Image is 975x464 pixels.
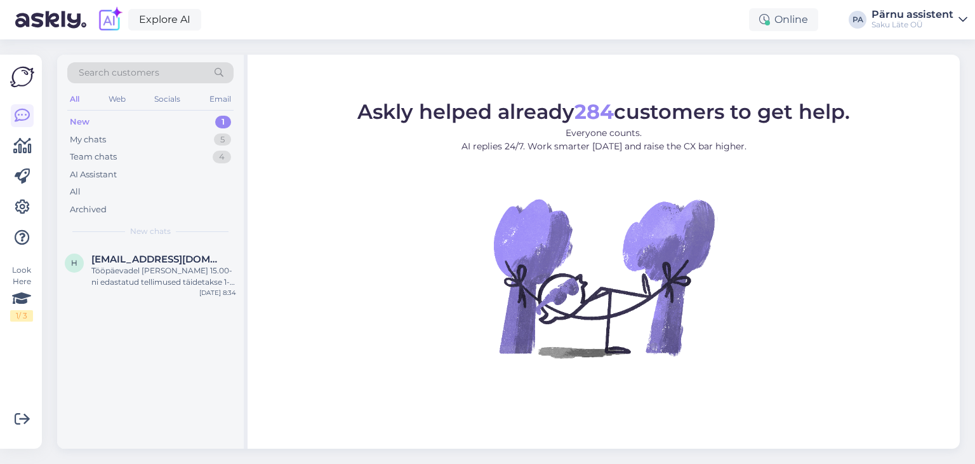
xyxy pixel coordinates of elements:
[130,226,171,237] span: New chats
[357,99,850,124] span: Askly helped already customers to get help.
[67,91,82,107] div: All
[91,254,223,265] span: heiki@hansakeskus.ee
[70,168,117,181] div: AI Assistant
[199,288,236,297] div: [DATE] 8:34
[152,91,183,107] div: Socials
[79,66,159,79] span: Search customers
[749,8,818,31] div: Online
[357,126,850,153] p: Everyone counts. AI replies 24/7. Work smarter [DATE] and raise the CX bar higher.
[872,20,953,30] div: Saku Läte OÜ
[872,10,967,30] a: Pärnu assistentSaku Läte OÜ
[70,133,106,146] div: My chats
[574,99,614,124] b: 284
[70,151,117,163] div: Team chats
[10,310,33,322] div: 1 / 3
[489,163,718,392] img: No Chat active
[10,264,33,322] div: Look Here
[71,258,77,268] span: h
[215,116,231,128] div: 1
[10,65,34,89] img: Askly Logo
[96,6,123,33] img: explore-ai
[213,151,231,163] div: 4
[214,133,231,146] div: 5
[128,9,201,31] a: Explore AI
[872,10,953,20] div: Pärnu assistent
[207,91,234,107] div: Email
[91,265,236,288] div: Tööpäevadel [PERSON_NAME] 15.00-ni edastatud tellimused täidetakse 1-3 tööpäeva jooksul, [PERSON_...
[849,11,866,29] div: PA
[70,186,81,198] div: All
[70,203,107,216] div: Archived
[70,116,90,128] div: New
[106,91,128,107] div: Web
